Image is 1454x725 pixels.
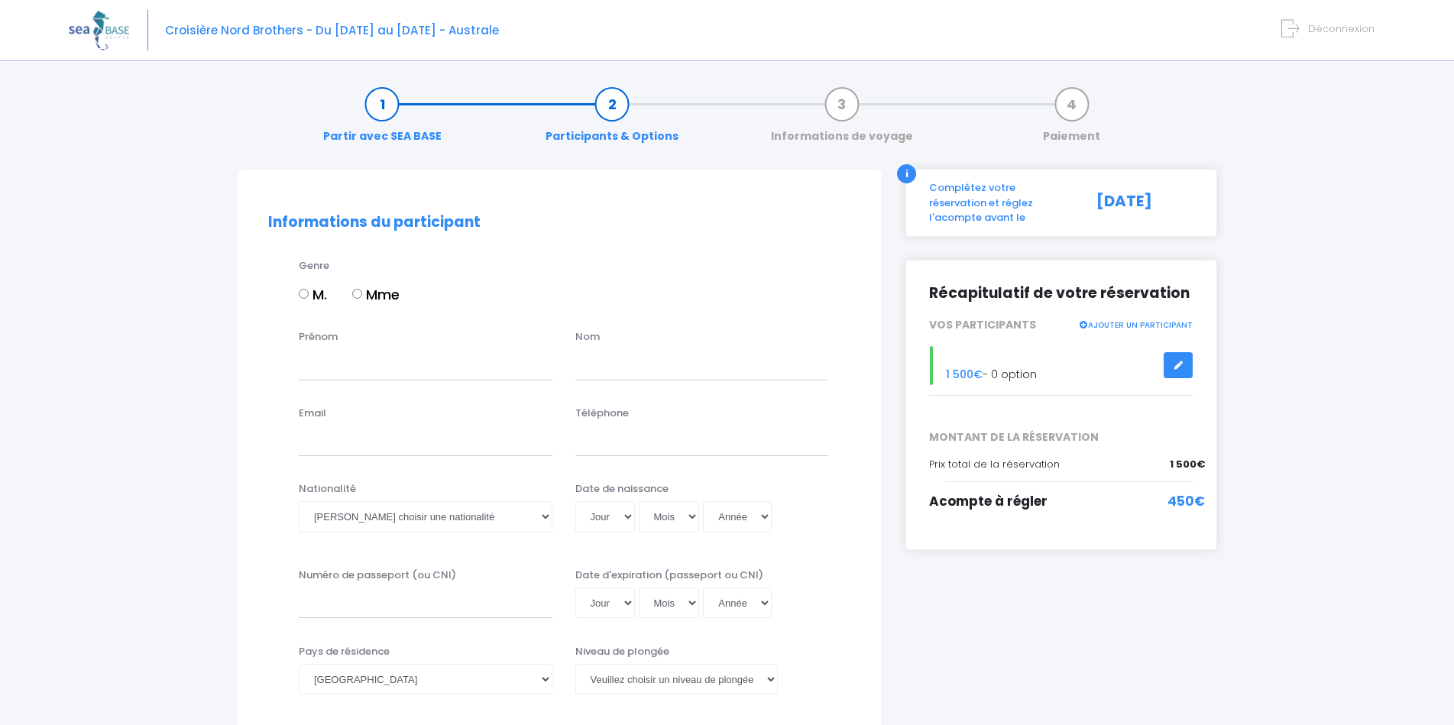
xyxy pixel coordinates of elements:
[918,346,1205,385] div: - 0 option
[268,214,851,231] h2: Informations du participant
[929,457,1060,471] span: Prix total de la réservation
[1170,457,1205,472] span: 1 500€
[918,429,1205,445] span: MONTANT DE LA RÉSERVATION
[1078,317,1193,331] a: AJOUTER UN PARTICIPANT
[299,406,326,421] label: Email
[299,284,327,305] label: M.
[918,317,1205,333] div: VOS PARTICIPANTS
[299,568,456,583] label: Numéro de passeport (ou CNI)
[299,481,356,497] label: Nationalité
[1035,96,1108,144] a: Paiement
[575,406,629,421] label: Téléphone
[929,283,1193,303] h2: Récapitulatif de votre réservation
[575,481,669,497] label: Date de naissance
[299,289,309,299] input: M.
[165,22,499,38] span: Croisière Nord Brothers - Du [DATE] au [DATE] - Australe
[538,96,686,144] a: Participants & Options
[763,96,921,144] a: Informations de voyage
[918,180,1085,225] div: Complétez votre réservation et réglez l'acompte avant le
[299,329,338,345] label: Prénom
[946,367,983,382] span: 1 500€
[897,164,916,183] div: i
[1167,492,1205,512] span: 450€
[575,329,600,345] label: Nom
[352,284,400,305] label: Mme
[575,568,763,583] label: Date d'expiration (passeport ou CNI)
[299,258,329,273] label: Genre
[1085,180,1205,225] div: [DATE]
[929,492,1048,510] span: Acompte à régler
[575,644,669,659] label: Niveau de plongée
[299,644,390,659] label: Pays de résidence
[316,96,449,144] a: Partir avec SEA BASE
[1308,21,1375,36] span: Déconnexion
[352,289,362,299] input: Mme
